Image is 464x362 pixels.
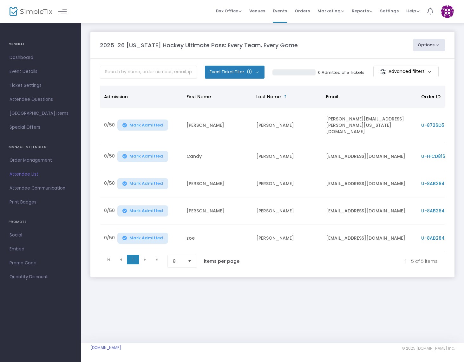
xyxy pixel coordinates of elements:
span: Dashboard [10,54,71,62]
span: Box Office [216,8,242,14]
span: Mark Admitted [129,236,163,241]
span: (1) [247,69,252,74]
span: Marketing [317,8,344,14]
span: Event Details [10,68,71,76]
button: Select [185,255,194,267]
button: Mark Admitted [117,205,168,217]
span: Attendee List [10,170,71,178]
span: Special Offers [10,123,71,132]
span: Promo Code [10,259,71,267]
span: U-8AB284C1-9 [421,235,455,241]
span: Attendee Questions [10,95,71,104]
m-button: Advanced filters [373,66,439,77]
td: [PERSON_NAME] [252,108,322,143]
span: U-FFCD8161-D [421,153,453,159]
button: Mark Admitted [117,120,168,131]
span: Last Name [256,94,281,100]
button: Mark Admitted [117,178,168,189]
span: Events [273,3,287,19]
td: [PERSON_NAME][EMAIL_ADDRESS][PERSON_NAME][US_STATE][DOMAIN_NAME] [322,108,417,143]
span: Mark Admitted [129,154,163,159]
button: Event Ticket Filter(1) [205,66,265,78]
span: Order ID [421,94,441,100]
span: Settings [380,3,399,19]
td: [EMAIL_ADDRESS][DOMAIN_NAME] [322,143,417,170]
kendo-pager-info: 1 - 5 of 5 items [253,255,438,268]
span: U-8AB284C1-9 [421,180,455,187]
img: filter [380,68,386,75]
td: [PERSON_NAME] [183,170,252,197]
span: Order Management [10,156,71,165]
span: Sortable [283,94,288,99]
td: [PERSON_NAME] [183,197,252,225]
span: 0/50 [104,235,115,244]
m-panel-title: 2025-26 [US_STATE] Hockey Ultimate Pass: Every Team, Every Game [100,41,298,49]
span: Reports [352,8,372,14]
td: [EMAIL_ADDRESS][DOMAIN_NAME] [322,225,417,252]
span: Help [406,8,420,14]
td: [PERSON_NAME] [252,170,322,197]
span: Attendee Communication [10,184,71,192]
td: [PERSON_NAME] [252,225,322,252]
span: U-8AB284C1-9 [421,208,455,214]
td: [EMAIL_ADDRESS][DOMAIN_NAME] [322,170,417,197]
a: [DOMAIN_NAME] [90,345,121,350]
p: 0 Admitted of 5 Tickets [318,69,364,76]
span: Quantity Discount [10,273,71,281]
td: Candy [183,143,252,170]
span: 0/50 [104,207,115,217]
span: Mark Admitted [129,208,163,213]
span: First Name [186,94,211,100]
span: Ticket Settings [10,81,71,90]
label: items per page [204,258,239,264]
td: [PERSON_NAME] [183,108,252,143]
span: [GEOGRAPHIC_DATA] Items [10,109,71,118]
span: 0/50 [104,180,115,189]
span: Mark Admitted [129,181,163,186]
span: Print Badges [10,198,71,206]
button: Mark Admitted [117,233,168,244]
span: Admission [104,94,128,100]
td: [PERSON_NAME] [252,197,322,225]
input: Search by name, order number, email, ip address [100,66,197,79]
span: Embed [10,245,71,253]
span: Email [326,94,338,100]
span: Venues [249,3,265,19]
span: 0/50 [104,122,115,131]
td: [PERSON_NAME] [252,143,322,170]
span: Social [10,231,71,239]
span: © 2025 [DOMAIN_NAME] Inc. [402,346,454,351]
td: [EMAIL_ADDRESS][DOMAIN_NAME] [322,197,417,225]
button: Options [413,39,445,51]
h4: GENERAL [9,38,72,51]
div: Data table [100,86,445,252]
td: zoe [183,225,252,252]
h4: MANAGE ATTENDEES [9,141,72,153]
span: Orders [295,3,310,19]
span: 8 [173,258,183,264]
button: Mark Admitted [117,151,168,162]
span: 0/50 [104,153,115,162]
span: Mark Admitted [129,123,163,128]
span: Page 1 [127,255,139,264]
h4: PROMOTE [9,216,72,228]
span: U-8726D5C5-C [421,122,457,128]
